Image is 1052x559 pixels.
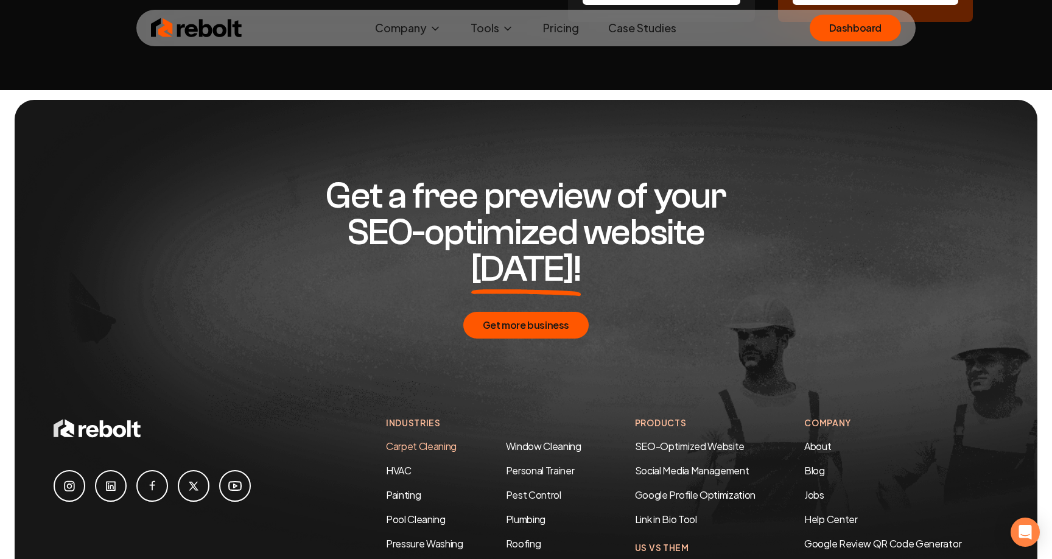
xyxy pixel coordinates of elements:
a: Pressure Washing [386,537,463,550]
button: Get more business [463,312,589,339]
a: Google Review QR Code Generator [804,537,961,550]
button: Company [365,16,451,40]
a: HVAC [386,464,412,477]
a: Plumbing [506,513,545,526]
a: Link in Bio Tool [635,513,697,526]
a: SEO-Optimized Website [635,440,745,452]
a: Pricing [533,16,589,40]
img: Rebolt Logo [151,16,242,40]
a: Roofing [506,537,541,550]
a: Google Profile Optimization [635,488,756,501]
a: Window Cleaning [506,440,581,452]
a: About [804,440,831,452]
h2: Get a free preview of your SEO-optimized website [292,178,760,287]
a: Carpet Cleaning [386,440,457,452]
h4: Company [804,417,998,429]
a: Painting [386,488,421,501]
button: Tools [461,16,524,40]
span: [DATE]! [471,251,581,287]
a: Personal Trainer [506,464,575,477]
a: Help Center [804,513,857,526]
a: Dashboard [810,15,901,41]
h4: Products [635,417,756,429]
a: Pest Control [506,488,561,501]
a: Jobs [804,488,824,501]
a: Pool Cleaning [386,513,446,526]
a: Case Studies [598,16,686,40]
a: Blog [804,464,825,477]
h4: Us Vs Them [635,541,756,554]
h4: Industries [386,417,586,429]
div: Open Intercom Messenger [1011,518,1040,547]
a: Social Media Management [635,464,749,477]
